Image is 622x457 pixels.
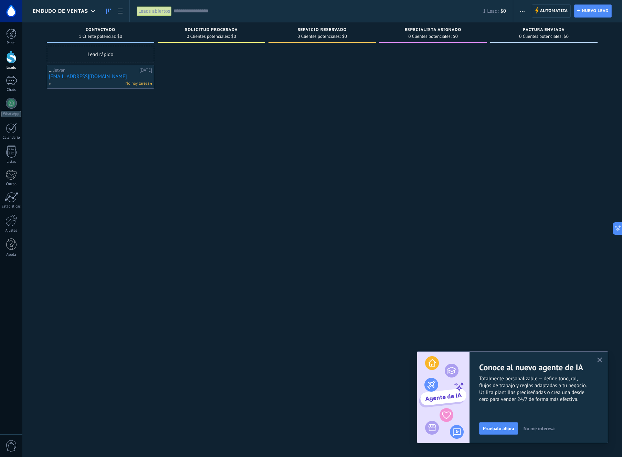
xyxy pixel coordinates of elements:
[150,83,152,85] span: No hay nada asignado
[125,81,149,87] span: No hay tareas
[483,8,498,14] span: 1 Lead:
[114,4,126,18] a: Lista
[1,66,21,70] div: Leads
[49,67,138,73] div: ...,
[86,28,115,32] span: Contactado
[103,4,114,18] a: Leads
[405,28,461,32] span: Especialista asignado
[1,111,21,117] div: WhatsApp
[519,34,562,39] span: 0 Clientes potenciales:
[49,74,152,79] a: [EMAIL_ADDRESS][DOMAIN_NAME]
[1,88,21,92] div: Chats
[79,34,116,39] span: 1 Cliente potencial:
[417,352,470,443] img: ai_agent_activation_popup_ES.png
[161,28,262,33] div: Solicitud procesada
[500,8,506,14] span: $0
[479,422,518,435] button: Pruébalo ahora
[574,4,612,18] a: Nuevo lead
[297,34,340,39] span: 0 Clientes potenciales:
[383,28,483,33] div: Especialista asignado
[47,46,154,63] div: Lead rápido
[453,34,458,39] span: $0
[582,5,609,17] span: Nuevo lead
[185,28,238,32] span: Solicitud procesada
[298,28,347,32] span: Servicio reservado
[117,34,122,39] span: $0
[517,4,527,18] button: Más
[479,375,608,403] span: Totalmente personalizable — define tono, rol, flujos de trabajo y reglas adaptadas a tu negocio. ...
[1,182,21,187] div: Correo
[54,67,65,73] span: jetvan
[564,34,569,39] span: $0
[1,253,21,257] div: Ayuda
[1,41,21,45] div: Panel
[520,423,558,434] button: No me interesa
[33,8,88,14] span: Embudo de ventas
[408,34,451,39] span: 0 Clientes potenciales:
[494,28,594,33] div: Factura enviada
[479,362,608,373] h2: Conoce al nuevo agente de IA
[524,426,555,431] span: No me interesa
[50,28,151,33] div: Contactado
[1,136,21,140] div: Calendario
[483,426,514,431] span: Pruébalo ahora
[1,160,21,164] div: Listas
[139,67,152,73] div: [DATE]
[523,28,565,32] span: Factura enviada
[231,34,236,39] span: $0
[1,228,21,233] div: Ajustes
[272,28,372,33] div: Servicio reservado
[187,34,230,39] span: 0 Clientes potenciales:
[342,34,347,39] span: $0
[540,5,568,17] span: Automatiza
[1,204,21,209] div: Estadísticas
[532,4,571,18] a: Automatiza
[137,6,172,16] div: Leads abiertos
